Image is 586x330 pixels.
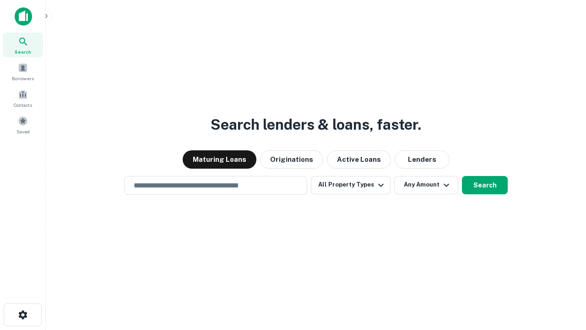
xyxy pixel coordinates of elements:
[3,59,43,84] a: Borrowers
[15,7,32,26] img: capitalize-icon.png
[3,112,43,137] a: Saved
[3,33,43,57] a: Search
[12,75,34,82] span: Borrowers
[462,176,508,194] button: Search
[183,150,256,169] button: Maturing Loans
[327,150,391,169] button: Active Loans
[16,128,30,135] span: Saved
[3,86,43,110] a: Contacts
[394,176,458,194] button: Any Amount
[311,176,391,194] button: All Property Types
[395,150,450,169] button: Lenders
[211,114,421,136] h3: Search lenders & loans, faster.
[14,101,32,109] span: Contacts
[540,257,586,301] iframe: Chat Widget
[260,150,323,169] button: Originations
[15,48,31,55] span: Search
